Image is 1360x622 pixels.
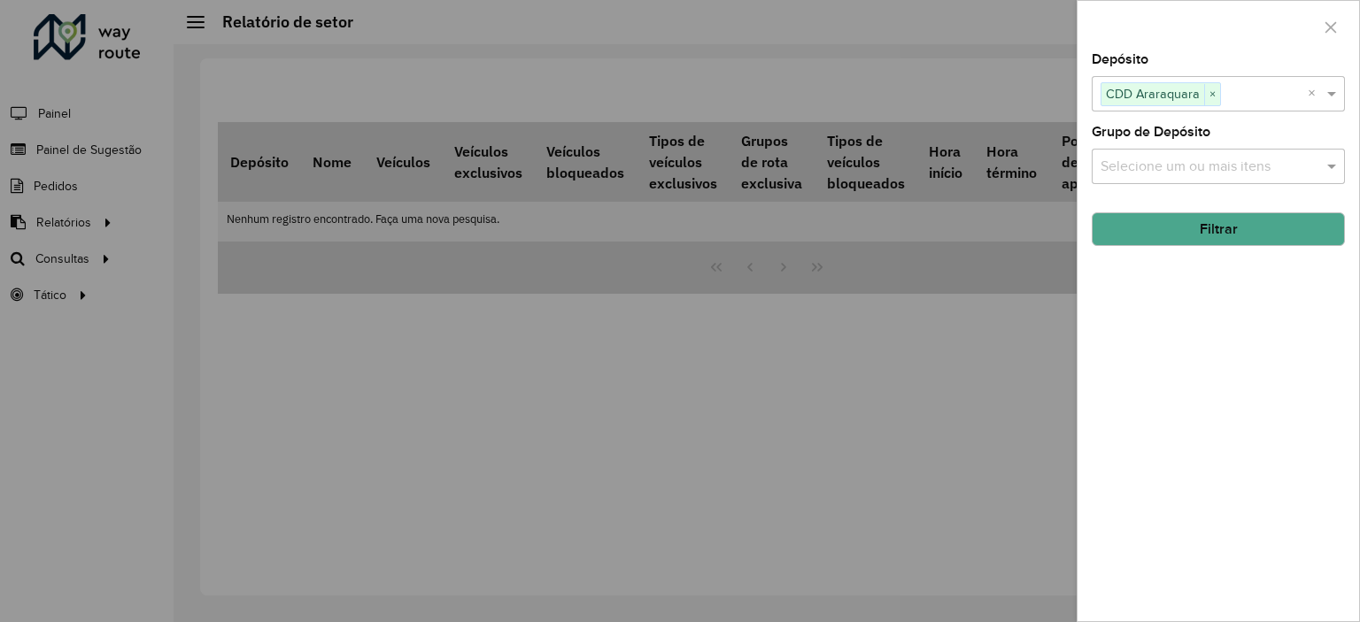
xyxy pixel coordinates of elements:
[1092,121,1210,142] label: Grupo de Depósito
[1308,83,1323,104] span: Clear all
[1204,84,1220,105] span: ×
[1101,83,1204,104] span: CDD Araraquara
[1092,49,1148,70] label: Depósito
[1092,212,1345,246] button: Filtrar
